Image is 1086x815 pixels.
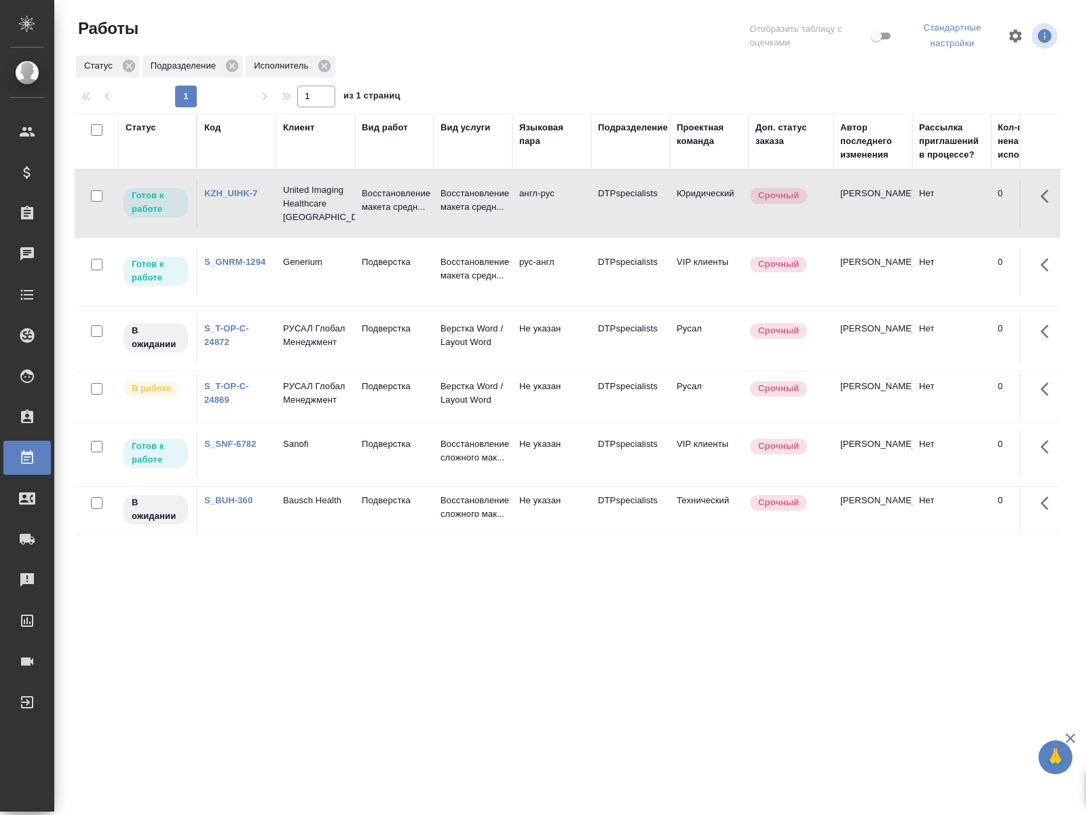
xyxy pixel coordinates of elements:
[834,249,912,296] td: [PERSON_NAME]
[591,315,670,363] td: DTPspecialists
[84,59,117,73] p: Статус
[132,324,180,351] p: В ожидании
[75,18,138,39] span: Работы
[912,487,991,535] td: Нет
[998,121,1079,162] div: Кол-во неназначенных исполнителей
[750,22,868,50] span: Отобразить таблицу с оценками
[204,495,252,505] a: S_BUH-360
[670,180,749,228] td: Юридический
[591,180,670,228] td: DTPspecialists
[132,496,180,523] p: В ожидании
[132,382,171,395] p: В работе
[670,373,749,420] td: Русал
[1032,315,1065,348] button: Здесь прячутся важные кнопки
[1032,23,1060,49] span: Посмотреть информацию
[246,56,335,77] div: Исполнитель
[755,121,827,148] div: Доп. статус заказа
[132,439,180,467] p: Готов к работе
[912,431,991,478] td: Нет
[512,373,591,420] td: Не указан
[512,249,591,296] td: рус-англ
[912,315,991,363] td: Нет
[204,381,249,405] a: S_T-OP-C-24869
[591,487,670,535] td: DTPspecialists
[362,437,427,451] p: Подверстка
[670,249,749,296] td: VIP клиенты
[151,59,221,73] p: Подразделение
[758,439,799,453] p: Срочный
[1032,249,1065,281] button: Здесь прячутся важные кнопки
[1032,431,1065,463] button: Здесь прячутся важные кнопки
[122,187,189,219] div: Исполнитель может приступить к работе
[343,88,400,107] span: из 1 страниц
[598,121,668,134] div: Подразделение
[362,121,408,134] div: Вид работ
[834,315,912,363] td: [PERSON_NAME]
[512,180,591,228] td: англ-рус
[283,183,348,224] p: United Imaging Healthcare [GEOGRAPHIC_DATA]
[512,487,591,535] td: Не указан
[132,189,180,216] p: Готов к работе
[441,187,506,214] p: Восстановление макета средн...
[758,257,799,271] p: Срочный
[591,249,670,296] td: DTPspecialists
[204,439,257,449] a: S_SNF-6782
[283,255,348,269] p: Generium
[1044,743,1067,772] span: 🙏
[758,324,799,338] p: Срочный
[283,494,348,507] p: Bausch Health
[283,322,348,349] p: РУСАЛ Глобал Менеджмент
[143,56,243,77] div: Подразделение
[204,121,221,134] div: Код
[441,322,506,349] p: Верстка Word / Layout Word
[834,373,912,420] td: [PERSON_NAME]
[441,380,506,407] p: Верстка Word / Layout Word
[1038,740,1072,774] button: 🙏
[758,496,799,509] p: Срочный
[758,382,799,395] p: Срочный
[758,189,799,202] p: Срочный
[840,121,905,162] div: Автор последнего изменения
[283,380,348,407] p: РУСАЛ Глобал Менеджмент
[912,249,991,296] td: Нет
[122,322,189,354] div: Исполнитель назначен, приступать к работе пока рано
[591,431,670,478] td: DTPspecialists
[919,121,984,162] div: Рассылка приглашений в процессе?
[670,431,749,478] td: VIP клиенты
[1032,180,1065,213] button: Здесь прячутся важные кнопки
[122,380,189,398] div: Исполнитель выполняет работу
[126,121,156,134] div: Статус
[254,59,313,73] p: Исполнитель
[362,187,427,214] p: Восстановление макета средн...
[362,380,427,393] p: Подверстка
[362,255,427,269] p: Подверстка
[912,373,991,420] td: Нет
[1032,373,1065,405] button: Здесь прячутся важные кнопки
[591,373,670,420] td: DTPspecialists
[519,121,584,148] div: Языковая пара
[283,121,314,134] div: Клиент
[122,255,189,287] div: Исполнитель может приступить к работе
[441,494,506,521] p: Восстановление сложного мак...
[204,188,258,198] a: KZH_UIHK-7
[912,180,991,228] td: Нет
[677,121,742,148] div: Проектная команда
[441,437,506,465] p: Восстановление сложного мак...
[362,494,427,507] p: Подверстка
[834,431,912,478] td: [PERSON_NAME]
[834,180,912,228] td: [PERSON_NAME]
[999,20,1032,52] span: Настроить таблицу
[204,323,249,347] a: S_T-OP-C-24872
[441,255,506,283] p: Восстановление макета средн...
[122,437,189,469] div: Исполнитель может приступить к работе
[834,487,912,535] td: [PERSON_NAME]
[512,315,591,363] td: Не указан
[441,121,491,134] div: Вид услуги
[670,315,749,363] td: Русал
[122,494,189,526] div: Исполнитель назначен, приступать к работе пока рано
[204,257,265,267] a: S_GNRM-1294
[670,487,749,535] td: Технический
[905,18,999,54] div: split button
[1032,487,1065,520] button: Здесь прячутся важные кнопки
[132,257,180,285] p: Готов к работе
